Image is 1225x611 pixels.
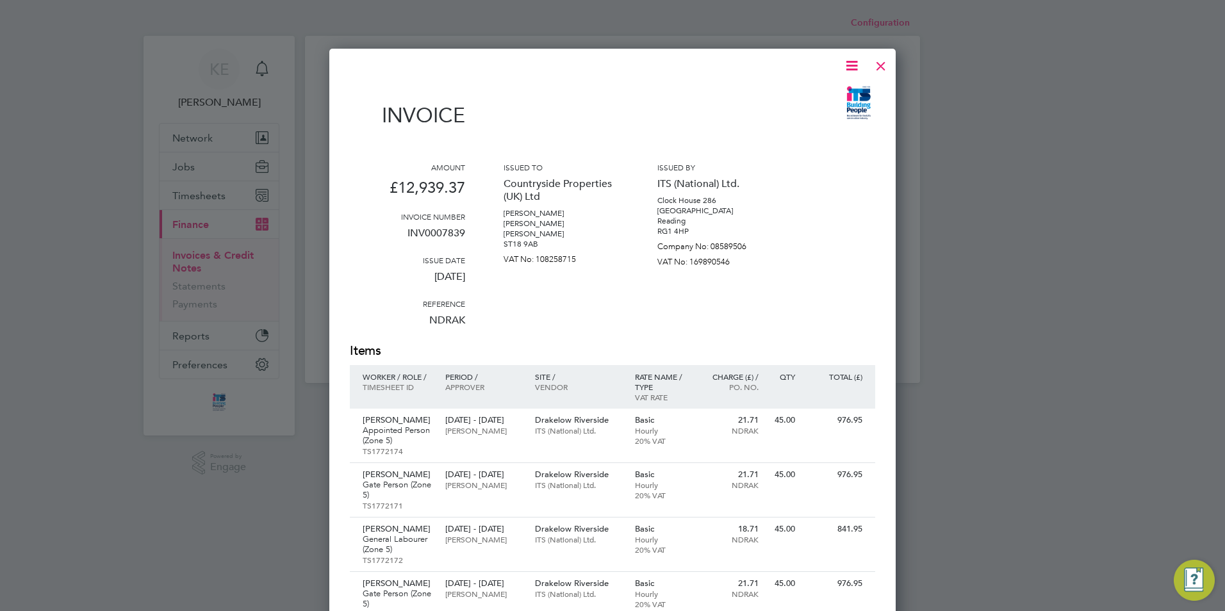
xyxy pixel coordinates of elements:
[535,382,622,392] p: Vendor
[703,415,759,425] p: 21.71
[771,415,795,425] p: 45.00
[703,589,759,599] p: NDRAK
[771,578,795,589] p: 45.00
[363,480,432,500] p: Gate Person (Zone 5)
[504,172,619,208] p: Countryside Properties (UK) Ltd
[657,172,773,195] p: ITS (National) Ltd.
[635,415,691,425] p: Basic
[445,382,522,392] p: Approver
[635,480,691,490] p: Hourly
[350,172,465,211] p: £12,939.37
[445,415,522,425] p: [DATE] - [DATE]
[363,415,432,425] p: [PERSON_NAME]
[445,578,522,589] p: [DATE] - [DATE]
[350,103,465,127] h1: Invoice
[703,578,759,589] p: 21.71
[504,208,619,218] p: [PERSON_NAME]
[1174,560,1215,601] button: Engage Resource Center
[657,216,773,226] p: Reading
[535,469,622,480] p: Drakelow Riverside
[535,415,622,425] p: Drakelow Riverside
[657,162,773,172] h3: Issued by
[657,236,773,252] p: Company No: 08589506
[445,534,522,544] p: [PERSON_NAME]
[350,309,465,342] p: NDRAK
[445,469,522,480] p: [DATE] - [DATE]
[445,480,522,490] p: [PERSON_NAME]
[635,490,691,500] p: 20% VAT
[635,371,691,392] p: Rate name / type
[703,425,759,436] p: NDRAK
[445,371,522,382] p: Period /
[363,469,432,480] p: [PERSON_NAME]
[504,218,619,229] p: [PERSON_NAME]
[504,239,619,249] p: ST18 9AB
[363,534,432,555] p: General Labourer (Zone 5)
[535,480,622,490] p: ITS (National) Ltd.
[808,415,862,425] p: 976.95
[703,524,759,534] p: 18.71
[635,534,691,544] p: Hourly
[703,469,759,480] p: 21.71
[635,599,691,609] p: 20% VAT
[635,578,691,589] p: Basic
[635,544,691,555] p: 20% VAT
[535,371,622,382] p: Site /
[535,578,622,589] p: Drakelow Riverside
[635,392,691,402] p: VAT rate
[445,425,522,436] p: [PERSON_NAME]
[808,469,862,480] p: 976.95
[808,578,862,589] p: 976.95
[363,425,432,446] p: Appointed Person (Zone 5)
[635,436,691,446] p: 20% VAT
[657,206,773,216] p: [GEOGRAPHIC_DATA]
[657,226,773,236] p: RG1 4HP
[445,589,522,599] p: [PERSON_NAME]
[635,469,691,480] p: Basic
[363,446,432,456] p: TS1772174
[363,500,432,510] p: TS1772171
[350,298,465,309] h3: Reference
[635,524,691,534] p: Basic
[535,425,622,436] p: ITS (National) Ltd.
[445,524,522,534] p: [DATE] - [DATE]
[535,524,622,534] p: Drakelow Riverside
[363,371,432,382] p: Worker / Role /
[657,195,773,206] p: Clock House 286
[350,162,465,172] h3: Amount
[363,524,432,534] p: [PERSON_NAME]
[504,229,619,239] p: [PERSON_NAME]
[504,162,619,172] h3: Issued to
[504,249,619,265] p: VAT No: 108258715
[842,84,875,122] img: itsconstruction-logo-remittance.png
[771,371,795,382] p: QTY
[808,371,862,382] p: Total (£)
[703,534,759,544] p: NDRAK
[635,589,691,599] p: Hourly
[535,589,622,599] p: ITS (National) Ltd.
[808,524,862,534] p: 841.95
[703,382,759,392] p: Po. No.
[703,371,759,382] p: Charge (£) /
[350,211,465,222] h3: Invoice number
[363,578,432,589] p: [PERSON_NAME]
[350,222,465,255] p: INV0007839
[635,425,691,436] p: Hourly
[657,252,773,267] p: VAT No: 169890546
[771,524,795,534] p: 45.00
[535,534,622,544] p: ITS (National) Ltd.
[771,469,795,480] p: 45.00
[350,342,875,360] h2: Items
[363,589,432,609] p: Gate Person (Zone 5)
[703,480,759,490] p: NDRAK
[350,265,465,298] p: [DATE]
[363,382,432,392] p: Timesheet ID
[350,255,465,265] h3: Issue date
[363,555,432,565] p: TS1772172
